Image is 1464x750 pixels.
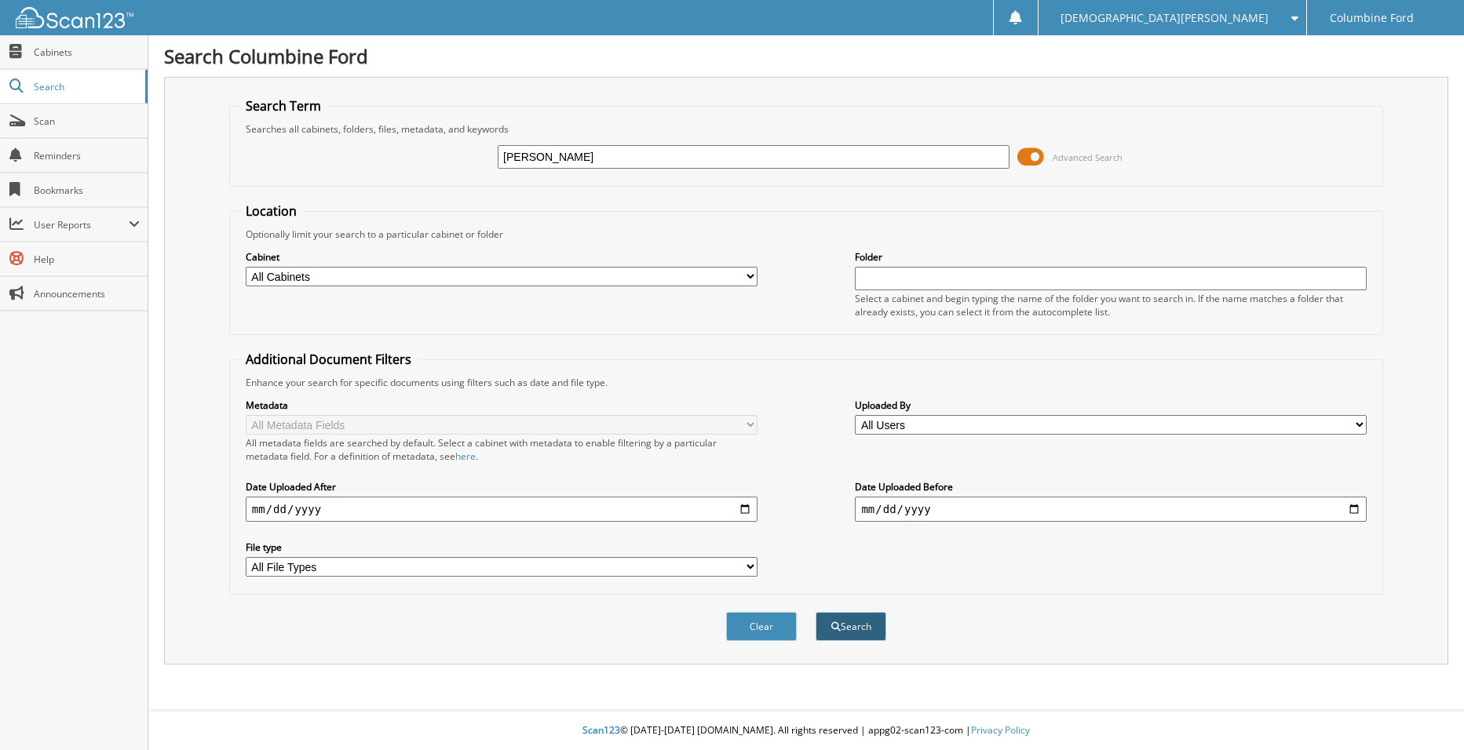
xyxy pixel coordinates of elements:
div: Select a cabinet and begin typing the name of the folder you want to search in. If the name match... [855,292,1367,319]
button: Clear [726,612,797,641]
a: here [455,450,476,463]
div: Enhance your search for specific documents using filters such as date and file type. [238,376,1375,389]
span: Scan [34,115,140,128]
div: © [DATE]-[DATE] [DOMAIN_NAME]. All rights reserved | appg02-scan123-com | [148,712,1464,750]
span: Reminders [34,149,140,162]
img: scan123-logo-white.svg [16,7,133,28]
a: Privacy Policy [971,723,1030,737]
input: start [246,497,758,522]
span: Columbine Ford [1330,13,1414,23]
label: Metadata [246,399,758,412]
span: Announcements [34,287,140,300]
label: Date Uploaded Before [855,480,1367,493]
span: Help [34,253,140,266]
div: All metadata fields are searched by default. Select a cabinet with metadata to enable filtering b... [246,436,758,463]
span: [DEMOGRAPHIC_DATA][PERSON_NAME] [1061,13,1269,23]
label: File type [246,541,758,554]
label: Uploaded By [855,399,1367,412]
input: end [855,497,1367,522]
legend: Location [238,202,305,220]
legend: Additional Document Filters [238,351,419,368]
span: Search [34,80,137,93]
span: Cabinets [34,46,140,59]
span: User Reports [34,218,129,231]
label: Date Uploaded After [246,480,758,493]
label: Cabinet [246,250,758,264]
span: Advanced Search [1053,151,1123,163]
button: Search [816,612,886,641]
h1: Search Columbine Ford [164,43,1448,69]
span: Bookmarks [34,184,140,197]
div: Searches all cabinets, folders, files, metadata, and keywords [238,122,1375,136]
legend: Search Term [238,97,329,115]
label: Folder [855,250,1367,264]
iframe: Chat Widget [1386,675,1464,750]
span: Scan123 [582,723,620,737]
div: Optionally limit your search to a particular cabinet or folder [238,228,1375,241]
